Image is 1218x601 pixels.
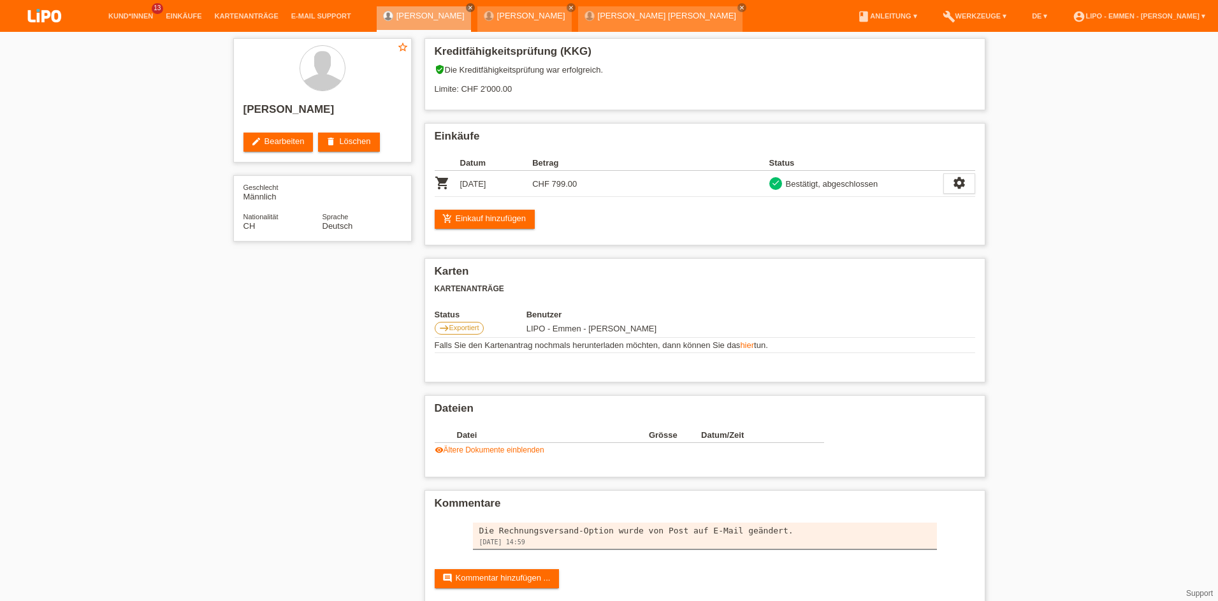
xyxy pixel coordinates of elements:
i: delete [326,136,336,147]
a: hier [740,340,754,350]
i: check [771,178,780,187]
a: Einkäufe [159,12,208,20]
a: Support [1186,589,1213,598]
a: E-Mail Support [285,12,358,20]
i: close [568,4,574,11]
a: close [567,3,576,12]
i: east [439,323,449,333]
span: Sprache [323,213,349,221]
i: comment [442,573,453,583]
h2: Dateien [435,402,975,421]
h2: [PERSON_NAME] [243,103,402,122]
td: [DATE] [460,171,533,197]
th: Benutzer [526,310,743,319]
a: close [466,3,475,12]
a: editBearbeiten [243,133,314,152]
a: [PERSON_NAME] [PERSON_NAME] [598,11,736,20]
div: Die Kreditfähigkeitsprüfung war erfolgreich. Limite: CHF 2'000.00 [435,64,975,103]
i: build [943,10,955,23]
span: Deutsch [323,221,353,231]
span: Schweiz [243,221,256,231]
h2: Karten [435,265,975,284]
a: Kartenanträge [208,12,285,20]
i: star_border [397,41,409,53]
i: close [467,4,474,11]
span: Nationalität [243,213,279,221]
a: commentKommentar hinzufügen ... [435,569,560,588]
th: Datum [460,156,533,171]
a: Kund*innen [102,12,159,20]
td: Falls Sie den Kartenantrag nochmals herunterladen möchten, dann können Sie das tun. [435,338,975,353]
span: 13 [152,3,163,14]
td: CHF 799.00 [532,171,605,197]
i: verified_user [435,64,445,75]
i: edit [251,136,261,147]
i: add_shopping_cart [442,214,453,224]
i: POSP00027111 [435,175,450,191]
th: Datei [457,428,649,443]
i: book [857,10,870,23]
a: account_circleLIPO - Emmen - [PERSON_NAME] ▾ [1066,12,1212,20]
span: 05.09.2025 [526,324,656,333]
div: [DATE] 14:59 [479,539,931,546]
th: Betrag [532,156,605,171]
span: Exportiert [449,324,479,331]
a: bookAnleitung ▾ [851,12,923,20]
a: [PERSON_NAME] [497,11,565,20]
div: Bestätigt, abgeschlossen [782,177,878,191]
h3: Kartenanträge [435,284,975,294]
a: LIPO pay [13,26,76,36]
a: [PERSON_NAME] [396,11,465,20]
a: buildWerkzeuge ▾ [936,12,1013,20]
a: DE ▾ [1026,12,1054,20]
a: visibilityÄltere Dokumente einblenden [435,445,544,454]
i: settings [952,176,966,190]
a: star_border [397,41,409,55]
a: deleteLöschen [318,133,379,152]
h2: Kreditfähigkeitsprüfung (KKG) [435,45,975,64]
th: Grösse [649,428,701,443]
div: Die Rechnungsversand-Option wurde von Post auf E-Mail geändert. [479,526,931,535]
i: close [739,4,745,11]
div: Männlich [243,182,323,201]
i: account_circle [1073,10,1085,23]
a: add_shopping_cartEinkauf hinzufügen [435,210,535,229]
a: close [737,3,746,12]
h2: Einkäufe [435,130,975,149]
th: Status [769,156,943,171]
th: Status [435,310,526,319]
span: Geschlecht [243,184,279,191]
th: Datum/Zeit [701,428,806,443]
i: visibility [435,445,444,454]
h2: Kommentare [435,497,975,516]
